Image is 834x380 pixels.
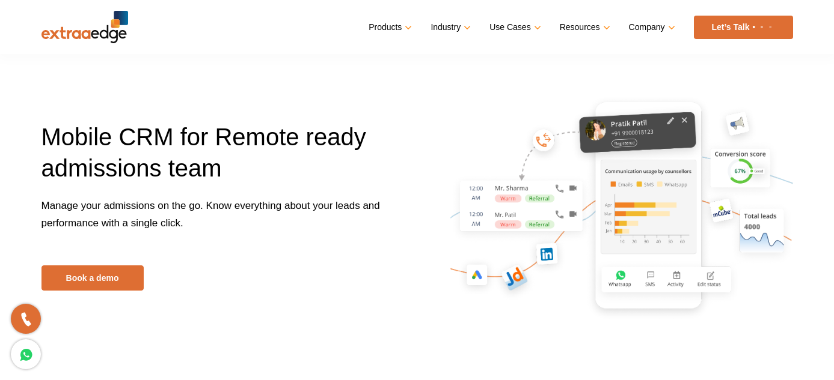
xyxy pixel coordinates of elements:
a: Book a demo [41,265,144,291]
a: Resources [560,19,608,36]
a: Use Cases [489,19,538,36]
img: mobile-crm-for-remote-admissions-team [450,93,793,319]
a: Products [369,19,409,36]
a: Let’s Talk [694,16,793,39]
a: Company [629,19,673,36]
a: Industry [431,19,468,36]
h1: Mobile CRM for Remote ready admissions team [41,121,408,197]
span: Manage your admissions on the go. Know everything about your leads and performance with a single ... [41,200,380,229]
